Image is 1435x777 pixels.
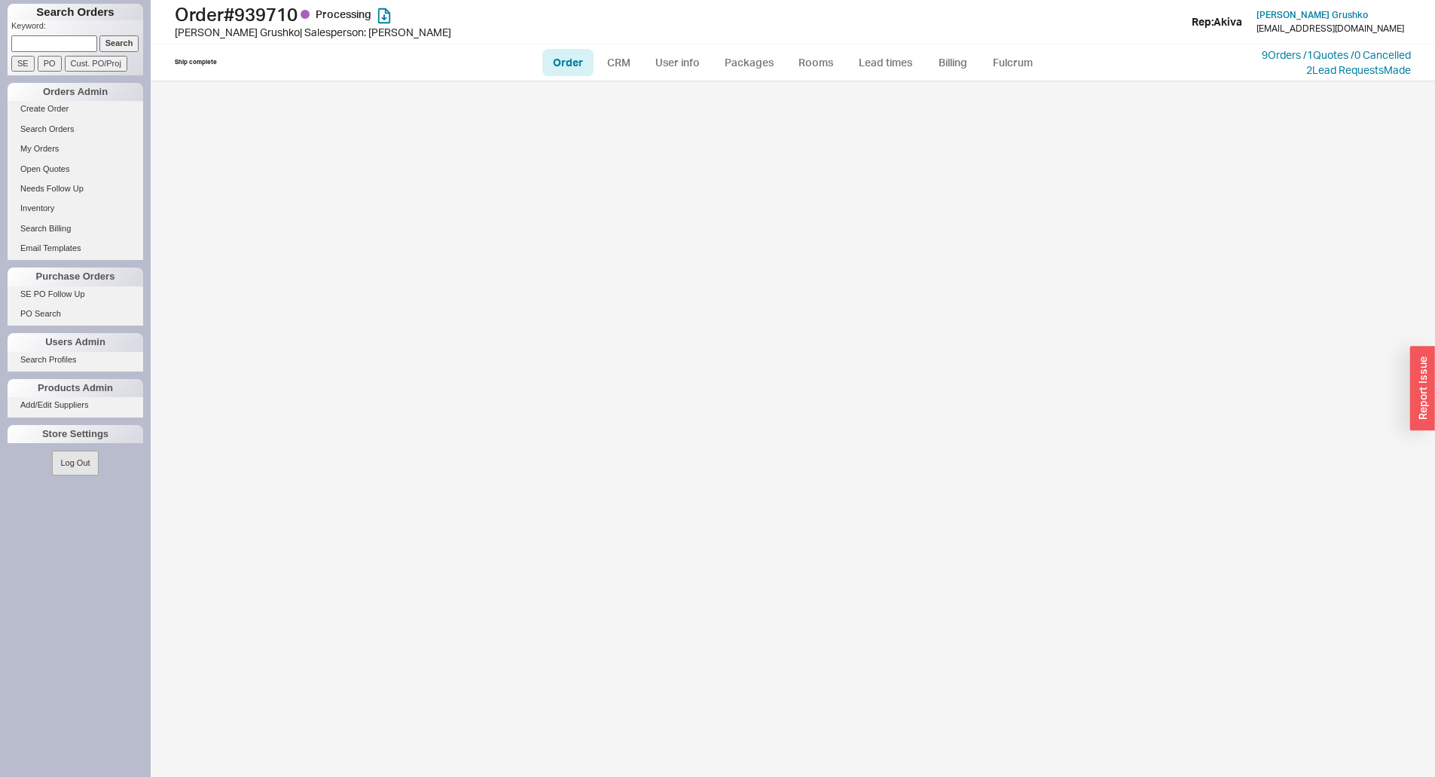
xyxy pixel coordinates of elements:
a: SE PO Follow Up [8,286,143,302]
p: Keyword: [11,20,143,35]
a: Packages [714,49,785,76]
a: Email Templates [8,240,143,256]
button: Log Out [52,451,98,476]
div: Orders Admin [8,83,143,101]
div: Rep: Akiva [1192,14,1242,29]
span: [PERSON_NAME] Grushko [1256,9,1368,20]
a: [PERSON_NAME] Grushko [1256,10,1368,20]
h1: Order # 939710 [175,4,722,25]
a: Add/Edit Suppliers [8,397,143,413]
div: Store Settings [8,425,143,443]
div: [EMAIL_ADDRESS][DOMAIN_NAME] [1256,23,1404,34]
a: Inventory [8,200,143,216]
a: Search Billing [8,221,143,237]
div: Purchase Orders [8,268,143,286]
input: Cust. PO/Proj [65,56,127,72]
a: User info [644,49,711,76]
a: 2Lead RequestsMade [1306,63,1411,76]
input: PO [38,56,62,72]
a: Create Order [8,101,143,117]
a: My Orders [8,141,143,157]
a: CRM [597,49,641,76]
a: Needs Follow Up [8,181,143,197]
a: Billing [927,49,979,76]
a: Search Orders [8,121,143,137]
input: SE [11,56,35,72]
a: PO Search [8,306,143,322]
h1: Search Orders [8,4,143,20]
a: Rooms [788,49,844,76]
a: Lead times [847,49,924,76]
a: Open Quotes [8,161,143,177]
span: Needs Follow Up [20,184,84,193]
span: Processing [316,8,371,20]
a: Order [542,49,594,76]
div: Products Admin [8,379,143,397]
div: Ship complete [175,58,217,66]
a: Search Profiles [8,352,143,368]
div: [PERSON_NAME] Grushko | Salesperson: [PERSON_NAME] [175,25,722,40]
a: Fulcrum [982,49,1044,76]
input: Search [99,35,139,51]
div: Users Admin [8,333,143,351]
a: 9Orders /1Quotes /0 Cancelled [1262,48,1411,61]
